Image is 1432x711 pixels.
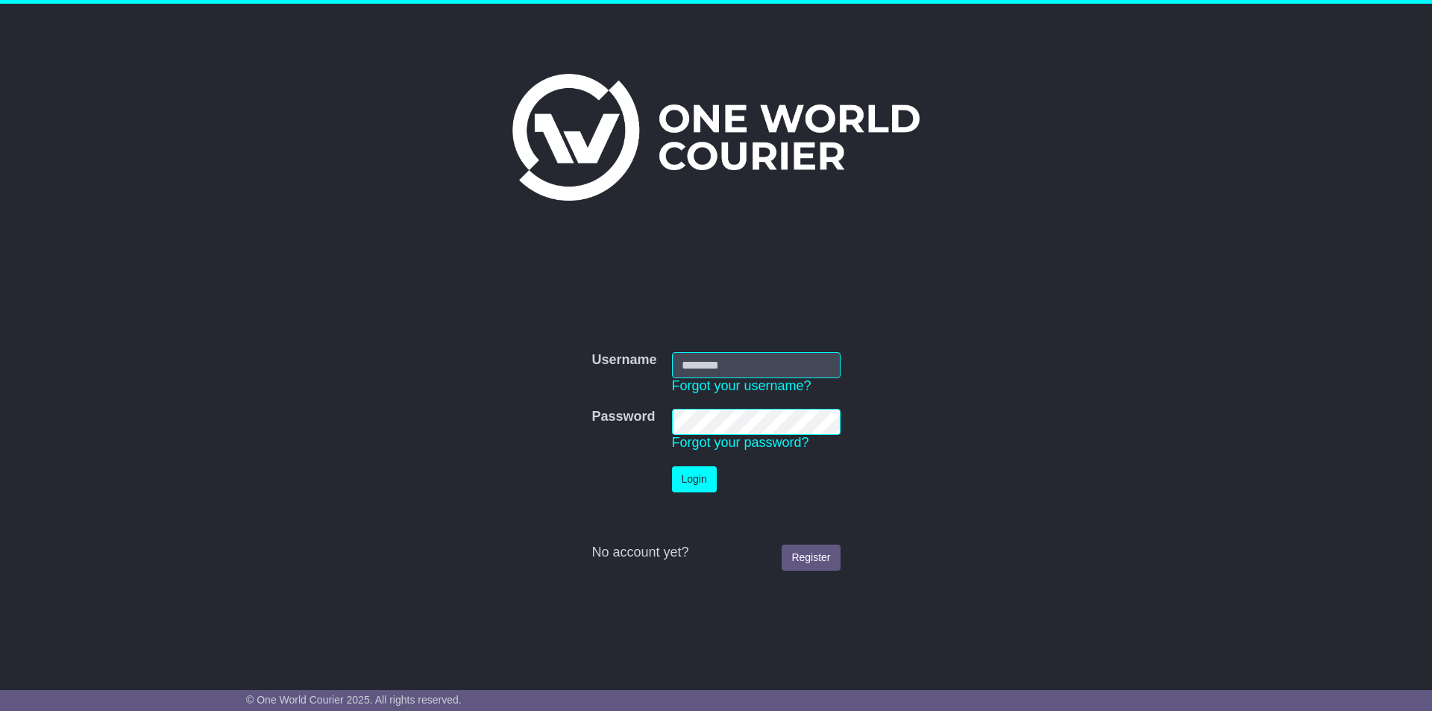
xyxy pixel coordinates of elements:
img: One World [512,74,920,201]
label: Password [591,409,655,425]
label: Username [591,352,656,369]
button: Login [672,466,717,492]
a: Register [782,545,840,571]
a: Forgot your password? [672,435,809,450]
div: No account yet? [591,545,840,561]
span: © One World Courier 2025. All rights reserved. [246,694,462,706]
a: Forgot your username? [672,378,811,393]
